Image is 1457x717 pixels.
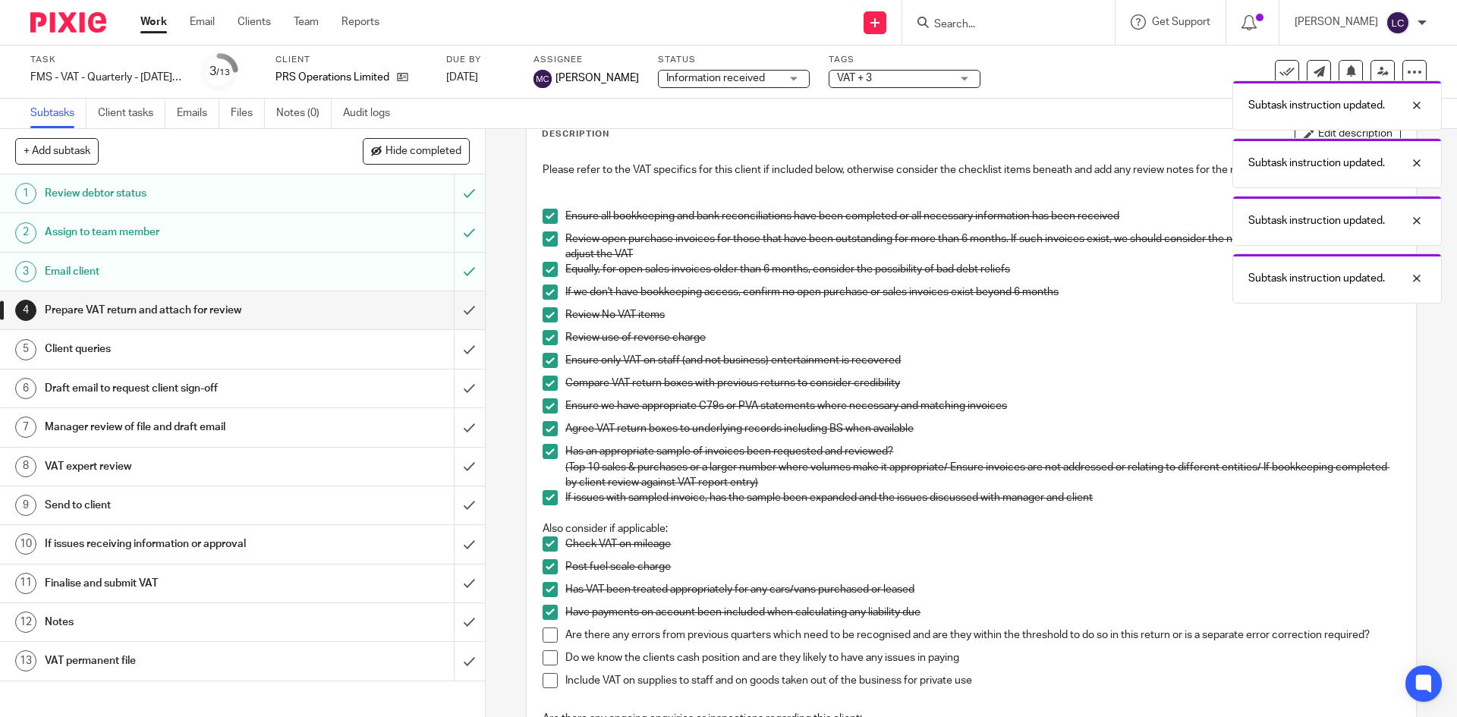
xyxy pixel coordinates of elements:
[15,183,36,204] div: 1
[45,494,307,517] h1: Send to client
[565,330,1399,345] p: Review use of reverse charge
[666,73,765,83] span: Information received
[45,260,307,283] h1: Email client
[98,99,165,128] a: Client tasks
[385,146,461,158] span: Hide completed
[45,649,307,672] h1: VAT permanent file
[341,14,379,30] a: Reports
[294,14,319,30] a: Team
[565,559,1399,574] p: Post fuel scale charge
[45,338,307,360] h1: Client queries
[45,455,307,478] h1: VAT expert review
[177,99,219,128] a: Emails
[275,54,427,66] label: Client
[45,377,307,400] h1: Draft email to request client sign-off
[542,128,609,140] p: Description
[15,261,36,282] div: 3
[209,63,230,80] div: 3
[15,300,36,321] div: 4
[45,221,307,244] h1: Assign to team member
[565,209,1399,224] p: Ensure all bookkeeping and bank reconciliations have been completed or all necessary information ...
[15,222,36,244] div: 2
[446,72,478,83] span: [DATE]
[446,54,515,66] label: Due by
[190,14,215,30] a: Email
[543,521,1399,536] p: Also consider if applicable:
[45,572,307,595] h1: Finalise and submit VAT
[275,70,389,85] p: PRS Operations Limited
[30,70,182,85] div: FMS - VAT - Quarterly - July - September, 2025
[231,99,265,128] a: Files
[565,605,1399,620] p: Have payments on account been included when calculating any liability due
[30,99,87,128] a: Subtasks
[565,582,1399,597] p: Has VAT been treated appropriately for any cars/vans purchased or leased
[45,299,307,322] h1: Prepare VAT return and attach for review
[555,71,639,86] span: [PERSON_NAME]
[216,68,230,77] small: /13
[565,490,1399,505] p: If issues with sampled invoice, has the sample been expanded and the issues discussed with manage...
[1248,98,1385,113] p: Subtask instruction updated.
[15,533,36,555] div: 10
[45,611,307,634] h1: Notes
[543,162,1399,178] p: Please refer to the VAT specifics for this client if included below, otherwise consider the check...
[1386,11,1410,35] img: svg%3E
[363,138,470,164] button: Hide completed
[565,627,1399,643] p: Are there any errors from previous quarters which need to be recognised and are they within the t...
[238,14,271,30] a: Clients
[565,444,1399,459] p: Has an appropriate sample of invoices been requested and reviewed?
[45,533,307,555] h1: If issues receiving information or approval
[30,70,182,85] div: FMS - VAT - Quarterly - [DATE] - [DATE]
[15,456,36,477] div: 8
[533,54,639,66] label: Assignee
[140,14,167,30] a: Work
[15,612,36,633] div: 12
[565,307,1399,322] p: Review No VAT items
[565,673,1399,688] p: Include VAT on supplies to staff and on goods taken out of the business for private use
[533,70,552,88] img: svg%3E
[1248,271,1385,286] p: Subtask instruction updated.
[15,417,36,438] div: 7
[15,138,99,164] button: + Add subtask
[565,376,1399,391] p: Compare VAT return boxes with previous returns to consider credibility
[565,262,1399,277] p: Equally, for open sales invoices older than 6 months, consider the possibility of bad debt reliefs
[45,416,307,439] h1: Manager review of file and draft email
[15,378,36,399] div: 6
[30,54,182,66] label: Task
[565,460,1399,491] p: (Top 10 sales & purchases or a larger number where volumes make it appropriate/ Ensure invoices a...
[565,398,1399,414] p: Ensure we have appropriate C79s or PVA statements where necessary and matching invoices
[565,285,1399,300] p: If we don't have bookkeeping access, confirm no open purchase or sales invoices exist beyond 6 mo...
[15,650,36,671] div: 13
[565,421,1399,436] p: Agree VAT return boxes to underlying records including BS when available
[565,536,1399,552] p: Check VAT on mileage
[15,495,36,516] div: 9
[343,99,401,128] a: Audit logs
[30,12,106,33] img: Pixie
[15,573,36,594] div: 11
[1248,156,1385,171] p: Subtask instruction updated.
[45,182,307,205] h1: Review debtor status
[565,650,1399,665] p: Do we know the clients cash position and are they likely to have any issues in paying
[658,54,810,66] label: Status
[276,99,332,128] a: Notes (0)
[565,353,1399,368] p: Ensure only VAT on staff (and not business) entertainment is recovered
[565,231,1399,263] p: Review open purchase invoices for those that have been outstanding for more than 6 months. If suc...
[15,339,36,360] div: 5
[1248,213,1385,228] p: Subtask instruction updated.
